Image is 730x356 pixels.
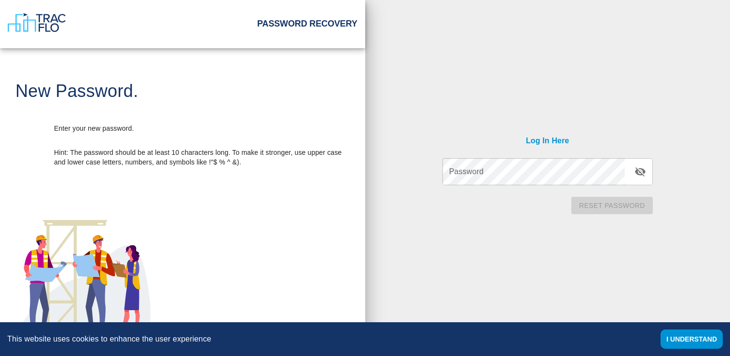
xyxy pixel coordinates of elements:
h2: Password Recovery [257,19,357,29]
iframe: Chat Widget [682,310,730,356]
div: This website uses cookies to enhance the user experience [7,333,646,345]
p: Hint: The password should be at least 10 characters long. To make it stronger, use upper case and... [54,148,350,167]
a: Log In Here [526,137,569,145]
button: Accept cookies [661,329,723,349]
p: Enter your new password. [54,123,134,133]
img: TracFlo [8,13,66,32]
button: toggle password visibility [629,160,652,183]
p: New Password. [15,78,138,104]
